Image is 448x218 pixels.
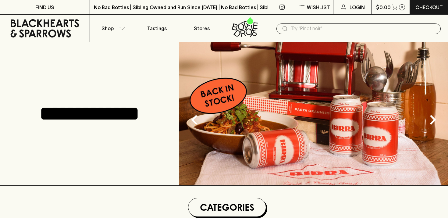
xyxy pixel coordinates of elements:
[307,4,330,11] p: Wishlist
[35,4,54,11] p: FIND US
[90,15,135,42] button: Shop
[182,108,207,132] button: Previous
[421,108,445,132] button: Next
[401,5,403,9] p: 0
[101,25,114,32] p: Shop
[147,25,167,32] p: Tastings
[376,4,391,11] p: $0.00
[350,4,365,11] p: Login
[179,42,448,185] img: optimise
[194,25,210,32] p: Stores
[135,15,180,42] a: Tastings
[191,201,263,214] h1: Categories
[291,24,436,34] input: Try "Pinot noir"
[180,15,224,42] a: Stores
[415,4,443,11] p: Checkout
